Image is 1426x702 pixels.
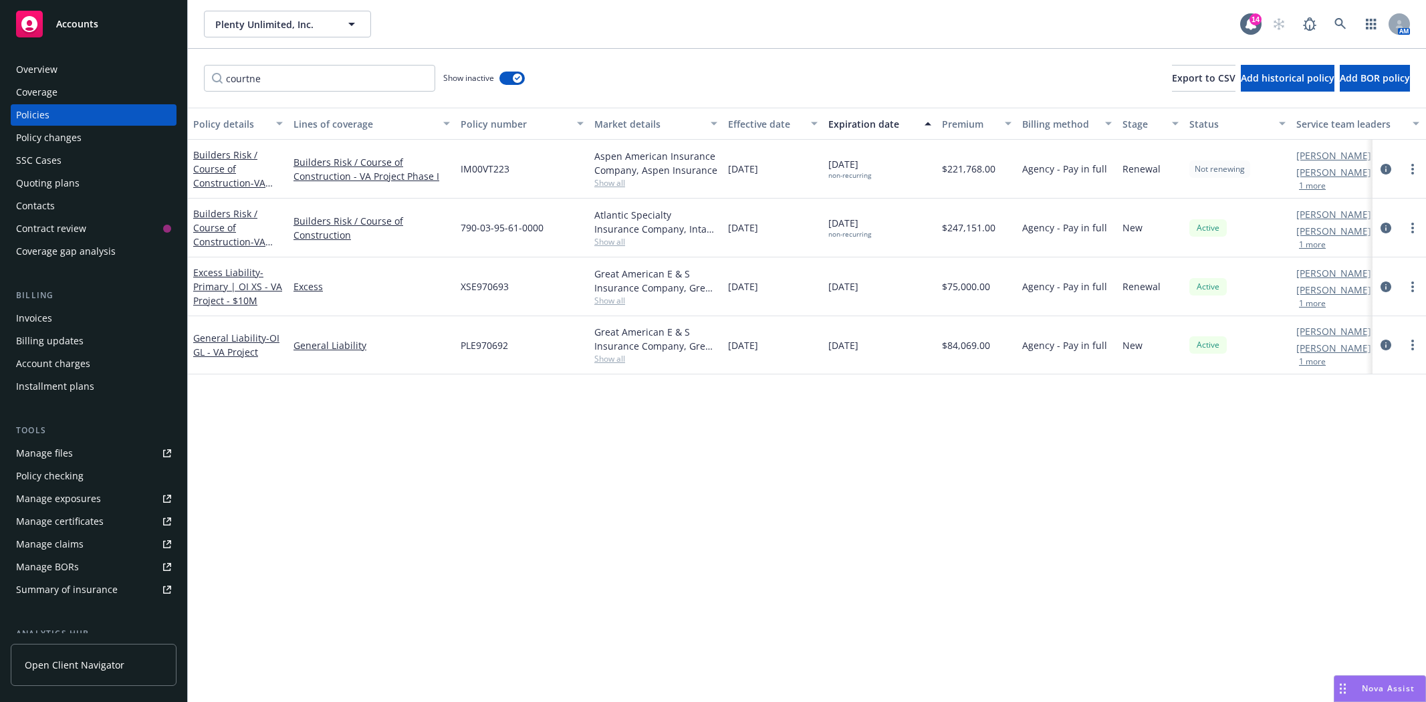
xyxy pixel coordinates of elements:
div: Contacts [16,195,55,217]
a: Switch app [1358,11,1385,37]
span: 790-03-95-61-0000 [461,221,544,235]
span: Agency - Pay in full [1022,162,1107,176]
div: Premium [942,117,997,131]
div: Manage claims [16,534,84,555]
div: Contract review [16,218,86,239]
span: Show all [594,177,717,189]
a: Contract review [11,218,176,239]
div: Lines of coverage [293,117,435,131]
span: Agency - Pay in full [1022,221,1107,235]
a: [PERSON_NAME] [1296,324,1371,338]
span: $84,069.00 [942,338,990,352]
span: [DATE] [828,279,858,294]
span: Nova Assist [1362,683,1415,694]
a: Coverage gap analysis [11,241,176,262]
button: 1 more [1299,182,1326,190]
a: Policy checking [11,465,176,487]
a: Manage BORs [11,556,176,578]
button: Expiration date [823,108,937,140]
span: [DATE] [728,338,758,352]
a: Quoting plans [11,172,176,194]
div: non-recurring [828,230,871,239]
div: Policy details [193,117,268,131]
a: [PERSON_NAME] [1296,266,1371,280]
button: Billing method [1017,108,1117,140]
a: circleInformation [1378,337,1394,353]
a: Builders Risk / Course of Construction [193,148,265,203]
span: [DATE] [728,279,758,294]
a: Manage certificates [11,511,176,532]
span: Active [1195,339,1221,351]
button: Export to CSV [1172,65,1235,92]
a: Search [1327,11,1354,37]
span: Agency - Pay in full [1022,279,1107,294]
a: Builders Risk / Course of Construction - VA Project Phase I [293,155,450,183]
input: Filter by keyword... [204,65,435,92]
div: Tools [11,424,176,437]
a: Policy changes [11,127,176,148]
button: Premium [937,108,1017,140]
div: Drag to move [1334,676,1351,701]
a: more [1405,161,1421,177]
a: Coverage [11,82,176,103]
div: Effective date [728,117,803,131]
span: Active [1195,222,1221,234]
button: Policy number [455,108,589,140]
a: General Liability [193,332,279,358]
div: Policy number [461,117,569,131]
a: [PERSON_NAME] [1296,207,1371,221]
div: Status [1189,117,1271,131]
a: [PERSON_NAME] [1296,341,1371,355]
span: [DATE] [828,216,871,239]
a: Manage exposures [11,488,176,509]
div: Billing [11,289,176,302]
span: PLE970692 [461,338,508,352]
span: Agency - Pay in full [1022,338,1107,352]
div: SSC Cases [16,150,62,171]
a: Report a Bug [1296,11,1323,37]
div: Atlantic Specialty Insurance Company, Intact Insurance [594,208,717,236]
div: Analytics hub [11,627,176,640]
a: circleInformation [1378,161,1394,177]
div: Policy changes [16,127,82,148]
div: Overview [16,59,57,80]
span: Renewal [1122,279,1161,294]
a: Start snowing [1266,11,1292,37]
a: Installment plans [11,376,176,397]
div: non-recurring [828,171,871,180]
div: Stage [1122,117,1164,131]
a: Invoices [11,308,176,329]
button: Plenty Unlimited, Inc. [204,11,371,37]
a: General Liability [293,338,450,352]
a: Summary of insurance [11,579,176,600]
div: Installment plans [16,376,94,397]
span: [DATE] [728,221,758,235]
a: [PERSON_NAME] [1296,224,1371,238]
span: Renewal [1122,162,1161,176]
span: Show all [594,236,717,247]
span: New [1122,221,1143,235]
span: Show all [594,295,717,306]
a: Policies [11,104,176,126]
button: Lines of coverage [288,108,455,140]
a: Excess [293,279,450,294]
button: Add BOR policy [1340,65,1410,92]
span: $221,768.00 [942,162,995,176]
button: Service team leaders [1291,108,1425,140]
div: Expiration date [828,117,917,131]
a: [PERSON_NAME] [1296,165,1371,179]
div: Billing method [1022,117,1097,131]
div: Manage certificates [16,511,104,532]
button: Market details [589,108,723,140]
a: circleInformation [1378,279,1394,295]
span: Export to CSV [1172,72,1235,84]
a: more [1405,220,1421,236]
div: Manage exposures [16,488,101,509]
span: Open Client Navigator [25,658,124,672]
div: 14 [1250,13,1262,25]
span: IM00VT223 [461,162,509,176]
a: Builders Risk / Course of Construction [193,207,265,276]
span: Add historical policy [1241,72,1334,84]
a: more [1405,279,1421,295]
